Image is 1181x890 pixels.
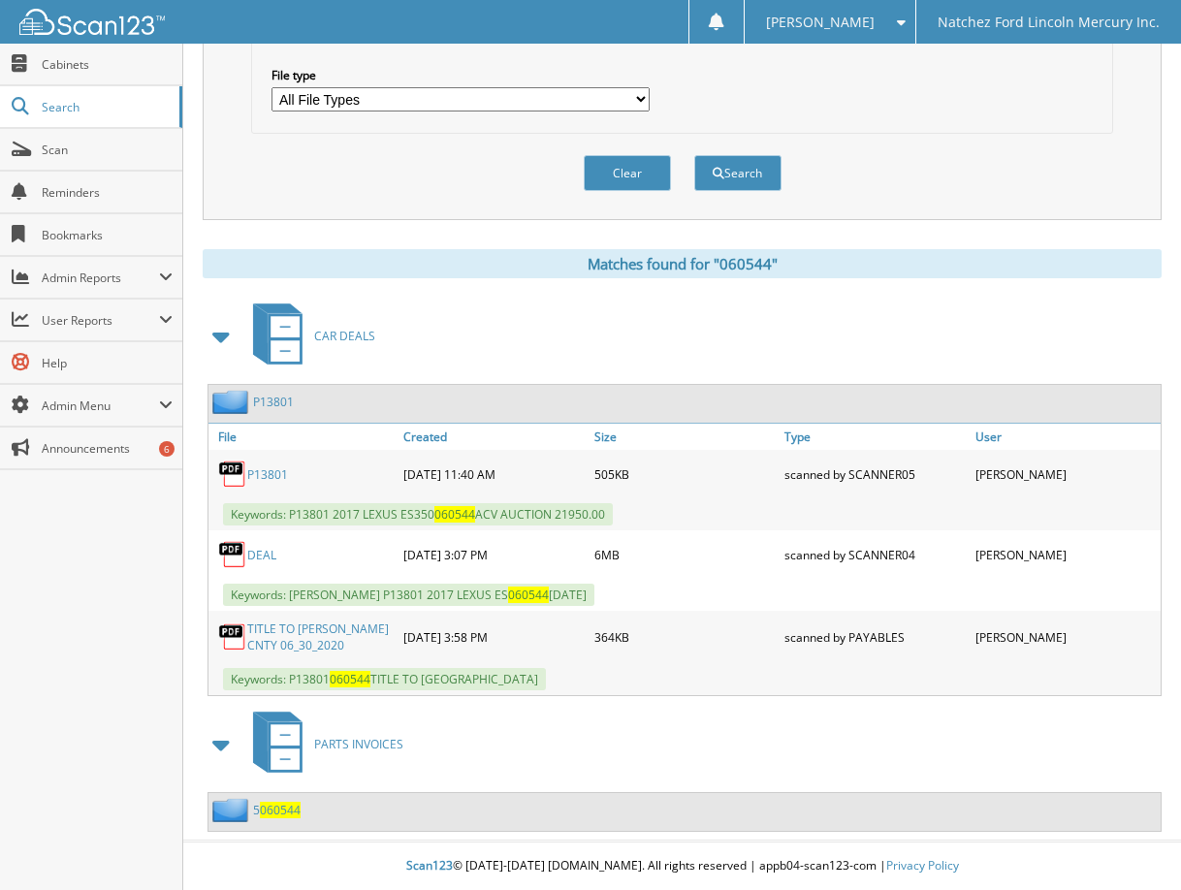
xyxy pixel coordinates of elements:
[508,587,549,603] span: 060544
[42,440,173,457] span: Announcements
[314,328,375,344] span: CAR DEALS
[584,155,671,191] button: Clear
[330,671,370,687] span: 060544
[223,584,594,606] span: Keywords: [PERSON_NAME] P13801 2017 LEXUS ES [DATE]
[314,736,403,752] span: PARTS INVOICES
[42,270,159,286] span: Admin Reports
[203,249,1162,278] div: Matches found for "060544"
[766,16,875,28] span: [PERSON_NAME]
[780,424,970,450] a: Type
[971,424,1161,450] a: User
[971,535,1161,574] div: [PERSON_NAME]
[253,802,301,818] a: 5060544
[223,503,613,525] span: Keywords: P13801 2017 LEXUS ES350 ACV AUCTION 21950.00
[271,67,650,83] label: File type
[19,9,165,35] img: scan123-logo-white.svg
[399,424,589,450] a: Created
[212,390,253,414] img: folder2.png
[42,355,173,371] span: Help
[780,535,970,574] div: scanned by SCANNER04
[42,142,173,158] span: Scan
[212,798,253,822] img: folder2.png
[780,455,970,493] div: scanned by SCANNER05
[399,535,589,574] div: [DATE] 3:07 PM
[218,622,247,652] img: PDF.png
[42,56,173,73] span: Cabinets
[406,857,453,874] span: Scan123
[253,394,294,410] a: P13801
[183,842,1181,890] div: © [DATE]-[DATE] [DOMAIN_NAME]. All rights reserved | appb04-scan123-com |
[247,620,394,653] a: TITLE TO [PERSON_NAME] CNTY 06_30_2020
[218,540,247,569] img: PDF.png
[260,802,301,818] span: 060544
[399,616,589,658] div: [DATE] 3:58 PM
[886,857,959,874] a: Privacy Policy
[159,441,175,457] div: 6
[223,668,546,690] span: Keywords: P13801 TITLE TO [GEOGRAPHIC_DATA]
[590,455,780,493] div: 505KB
[590,424,780,450] a: Size
[971,616,1161,658] div: [PERSON_NAME]
[590,535,780,574] div: 6MB
[42,397,159,414] span: Admin Menu
[42,99,170,115] span: Search
[241,298,375,374] a: CAR DEALS
[241,706,403,782] a: PARTS INVOICES
[247,547,276,563] a: DEAL
[694,155,782,191] button: Search
[971,455,1161,493] div: [PERSON_NAME]
[218,460,247,489] img: PDF.png
[938,16,1160,28] span: Natchez Ford Lincoln Mercury Inc.
[208,424,399,450] a: File
[42,227,173,243] span: Bookmarks
[590,616,780,658] div: 364KB
[434,506,475,523] span: 060544
[247,466,288,483] a: P13801
[42,312,159,329] span: User Reports
[780,616,970,658] div: scanned by PAYABLES
[42,184,173,201] span: Reminders
[399,455,589,493] div: [DATE] 11:40 AM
